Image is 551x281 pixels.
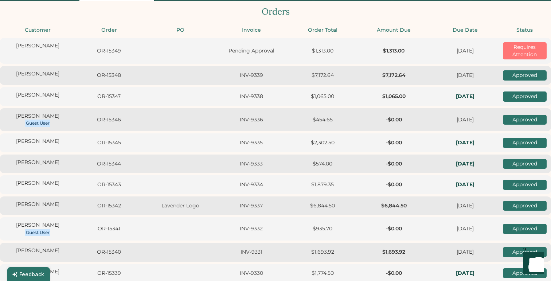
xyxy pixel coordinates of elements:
[75,72,142,79] div: OR-15348
[503,91,547,102] div: Approved
[289,93,356,100] div: $1,065.00
[218,139,285,147] div: INV-9335
[289,249,356,256] div: $1,693.92
[289,160,356,168] div: $574.00
[503,115,547,125] div: Approved
[75,47,142,55] div: OR-15349
[289,72,356,79] div: $7,172.64
[432,270,499,277] div: In-Hands: Thu, Nov 6, 2025
[75,249,142,256] div: OR-15340
[432,72,499,79] div: [DATE]
[4,268,71,276] div: [PERSON_NAME]
[289,270,356,277] div: $1,774.50
[218,270,285,277] div: INV-9330
[289,181,356,188] div: $1,879.35
[4,138,71,145] div: [PERSON_NAME]
[432,181,499,188] div: In-Hands: Mon, Nov 3, 2025
[4,91,71,99] div: [PERSON_NAME]
[360,139,427,147] div: -$0.00
[75,139,142,147] div: OR-15345
[75,225,142,233] div: OR-15341
[360,72,427,79] div: $7,172.64
[432,93,499,100] div: In-Hands: Wed, Oct 29, 2025
[503,42,547,59] div: Requires Attention
[75,202,142,210] div: OR-15342
[75,93,142,100] div: OR-15347
[289,225,356,233] div: $935.70
[75,160,142,168] div: OR-15344
[503,180,547,190] div: Approved
[289,27,356,34] div: Order Total
[75,27,142,34] div: Order
[4,27,71,34] div: Customer
[218,93,285,100] div: INV-9338
[4,201,71,208] div: [PERSON_NAME]
[218,202,285,210] div: INV-9337
[360,93,427,100] div: $1,065.00
[360,181,427,188] div: -$0.00
[4,159,71,166] div: [PERSON_NAME]
[503,268,547,278] div: Approved
[75,270,142,277] div: OR-15339
[75,181,142,188] div: OR-15343
[503,247,547,257] div: Approved
[503,224,547,234] div: Approved
[289,47,356,55] div: $1,313.00
[432,160,499,168] div: In-Hands: Thu, Oct 23, 2025
[218,116,285,124] div: INV-9336
[432,139,499,147] div: In-Hands: Tue, Nov 4, 2025
[360,160,427,168] div: -$0.00
[289,139,356,147] div: $2,302.50
[218,249,285,256] div: INV-9331
[360,202,427,210] div: $6,844.50
[218,47,285,55] div: Pending Approval
[360,27,427,34] div: Amount Due
[503,159,547,169] div: Approved
[360,225,427,233] div: -$0.00
[432,27,499,34] div: Due Date
[4,42,71,50] div: [PERSON_NAME]
[432,249,499,256] div: [DATE]
[75,116,142,124] div: OR-15346
[503,138,547,148] div: Approved
[289,202,356,210] div: $6,844.50
[289,116,356,124] div: $454.65
[147,202,214,210] div: Lavender Logo
[218,72,285,79] div: INV-9339
[4,113,71,120] div: [PERSON_NAME]
[360,47,427,55] div: $1,313.00
[432,225,499,233] div: [DATE]
[26,120,50,126] div: Guest User
[4,180,71,187] div: [PERSON_NAME]
[432,202,499,210] div: [DATE]
[4,247,71,254] div: [PERSON_NAME]
[218,181,285,188] div: INV-9334
[432,47,499,55] div: [DATE]
[26,230,50,235] div: Guest User
[218,225,285,233] div: INV-9332
[218,160,285,168] div: INV-9333
[4,222,71,229] div: [PERSON_NAME]
[360,116,427,124] div: -$0.00
[503,201,547,211] div: Approved
[360,249,427,256] div: $1,693.92
[360,270,427,277] div: -$0.00
[503,27,547,34] div: Status
[516,248,548,280] iframe: Front Chat
[432,116,499,124] div: [DATE]
[218,27,285,34] div: Invoice
[147,27,214,34] div: PO
[4,70,71,78] div: [PERSON_NAME]
[503,70,547,81] div: Approved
